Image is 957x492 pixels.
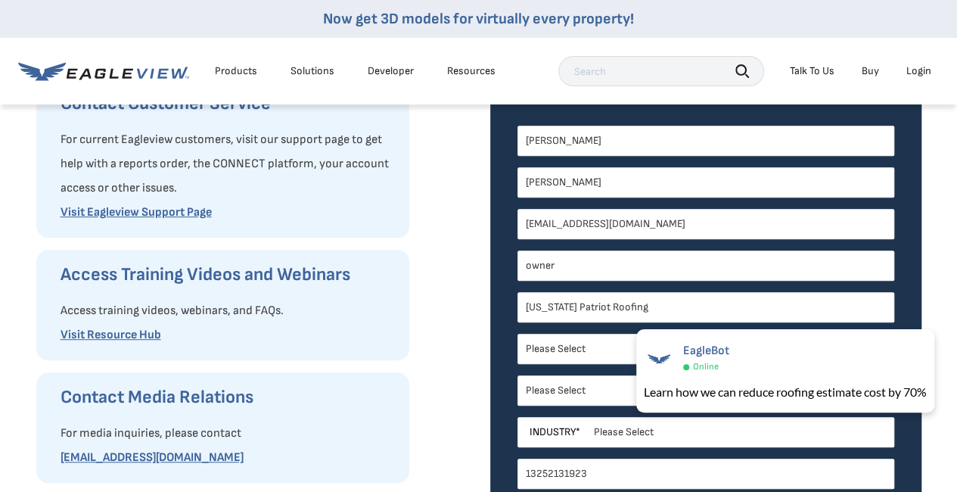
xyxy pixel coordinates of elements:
a: Developer [368,64,414,78]
div: Resources [447,64,496,78]
p: For media inquiries, please contact [61,422,394,446]
a: Now get 3D models for virtually every property! [323,10,634,28]
a: Visit Resource Hub [61,328,161,342]
div: Products [215,64,257,78]
a: Visit Eagleview Support Page [61,205,212,220]
a: [EMAIL_ADDRESS][DOMAIN_NAME] [61,450,244,465]
div: Learn how we can reduce roofing estimate cost by 70% [644,383,927,401]
div: Solutions [291,64,334,78]
div: Login [906,64,931,78]
span: EagleBot [683,344,729,358]
p: Access training videos, webinars, and FAQs. [61,299,394,323]
input: Search [558,56,764,86]
img: EagleBot [644,344,674,374]
p: For current Eagleview customers, visit our support page to get help with a reports order, the CON... [61,128,394,201]
h3: Contact Media Relations [61,385,394,409]
h3: Access Training Videos and Webinars [61,263,394,287]
span: Online [693,361,719,372]
a: Buy [862,64,879,78]
div: Talk To Us [790,64,834,78]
